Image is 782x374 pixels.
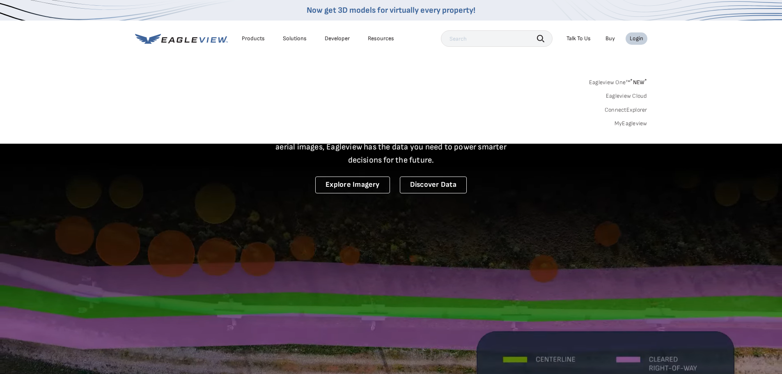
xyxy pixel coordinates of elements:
[325,35,350,42] a: Developer
[400,177,467,193] a: Discover Data
[605,106,647,114] a: ConnectExplorer
[283,35,307,42] div: Solutions
[315,177,390,193] a: Explore Imagery
[566,35,591,42] div: Talk To Us
[307,5,475,15] a: Now get 3D models for virtually every property!
[630,35,643,42] div: Login
[589,76,647,86] a: Eagleview One™*NEW*
[606,92,647,100] a: Eagleview Cloud
[368,35,394,42] div: Resources
[441,30,553,47] input: Search
[266,127,517,167] p: A new era starts here. Built on more than 3.5 billion high-resolution aerial images, Eagleview ha...
[605,35,615,42] a: Buy
[242,35,265,42] div: Products
[630,79,647,86] span: NEW
[615,120,647,127] a: MyEagleview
